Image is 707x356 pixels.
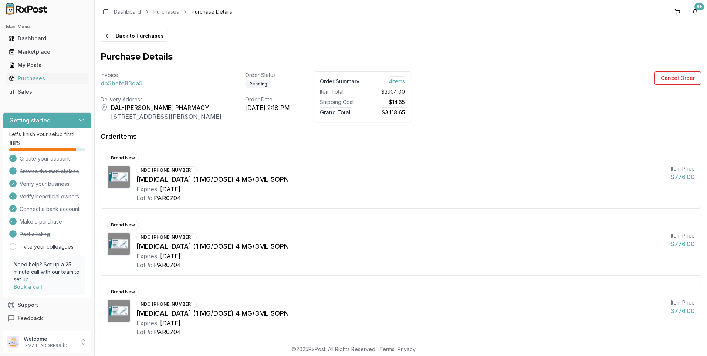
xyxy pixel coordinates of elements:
div: NDC: [PHONE_NUMBER] [136,166,197,174]
div: [MEDICAL_DATA] (1 MG/DOSE) 4 MG/3ML SOPN [136,241,665,252]
div: My Posts [9,61,85,69]
h3: Getting started [9,116,51,125]
div: [MEDICAL_DATA] (1 MG/DOSE) 4 MG/3ML SOPN [136,308,665,319]
a: Invite your colleagues [20,243,74,251]
div: PAR0704 [154,194,181,202]
a: My Posts [6,58,88,72]
div: Brand New [107,221,139,229]
div: Dashboard [9,35,85,42]
span: Create your account [20,155,70,162]
div: PAR0704 [154,261,181,269]
div: Lot #: [136,261,152,269]
div: PAR0704 [154,328,181,336]
img: Ozempic (1 MG/DOSE) 4 MG/3ML SOPN [108,233,130,255]
a: Purchases [6,72,88,85]
div: NDC: [PHONE_NUMBER] [136,300,197,308]
img: User avatar [7,336,19,348]
div: Shipping Cost [320,98,359,106]
p: Let's finish your setup first! [9,131,85,138]
button: 9+ [689,6,701,18]
div: [DATE] [160,185,180,194]
div: $14.65 [365,98,405,106]
p: Need help? Set up a 25 minute call with our team to set up. [14,261,81,283]
div: 9+ [694,3,704,10]
div: Delivery Address [101,96,221,103]
button: Feedback [3,312,91,325]
div: $776.00 [671,306,695,315]
a: Dashboard [6,32,88,45]
div: Sales [9,88,85,95]
a: Dashboard [114,8,141,16]
a: Marketplace [6,45,88,58]
a: Terms [379,346,395,352]
div: Order Status [245,71,290,79]
h2: Main Menu [6,24,88,30]
span: Purchase Details [192,8,232,16]
div: Purchases [9,75,85,82]
a: Purchases [153,8,179,16]
div: Expires: [136,185,159,194]
a: Sales [6,85,88,98]
div: Order Date [245,96,290,103]
div: Item Price [671,232,695,239]
img: Ozempic (1 MG/DOSE) 4 MG/3ML SOPN [108,300,130,322]
button: Marketplace [3,46,91,58]
a: Privacy [398,346,416,352]
span: Grand Total [320,107,351,115]
p: [EMAIL_ADDRESS][DOMAIN_NAME] [24,343,75,349]
div: Order Items [101,131,137,142]
div: NDC: [PHONE_NUMBER] [136,233,197,241]
div: [STREET_ADDRESS][PERSON_NAME] [111,112,221,121]
div: Invoice [101,71,221,79]
div: $776.00 [671,172,695,181]
div: [DATE] 2:18 PM [245,103,290,112]
span: $3,104.00 [381,88,405,95]
span: $3,118.65 [382,107,405,115]
nav: breadcrumb [114,8,232,16]
span: Make a purchase [20,218,62,225]
button: Cancel Order [654,71,701,85]
button: Sales [3,86,91,98]
span: Browse the marketplace [20,168,79,175]
div: Item Price [671,165,695,172]
div: [MEDICAL_DATA] (1 MG/DOSE) 4 MG/3ML SOPN [136,174,665,185]
span: 88 % [9,140,21,147]
div: Lot #: [136,194,152,202]
div: Pending [245,80,271,88]
button: Back to Purchases [101,30,168,42]
div: DAL-[PERSON_NAME] PHARMACY [111,103,221,112]
span: Post a listing [20,231,50,238]
span: Feedback [18,315,43,322]
div: $776.00 [671,239,695,248]
div: Marketplace [9,48,85,56]
button: My Posts [3,59,91,71]
span: Verify beneficial owners [20,193,79,200]
span: Connect a bank account [20,205,80,213]
div: Item Price [671,299,695,306]
div: Expires: [136,252,159,261]
a: Book a call [14,283,42,290]
iframe: Intercom live chat [682,331,700,349]
div: Expires: [136,319,159,328]
div: [DATE] [160,319,180,328]
div: Order Summary [320,78,359,85]
button: Support [3,298,91,312]
div: Lot #: [136,328,152,336]
div: [DATE] [160,252,180,261]
span: 4 Item s [389,76,405,84]
div: Brand New [107,154,139,162]
div: Brand New [107,288,139,296]
img: Ozempic (1 MG/DOSE) 4 MG/3ML SOPN [108,166,130,188]
div: Item Total [320,88,359,95]
button: Purchases [3,73,91,84]
img: RxPost Logo [3,3,50,15]
button: Dashboard [3,33,91,44]
h1: Purchase Details [101,51,173,63]
span: Verify your business [20,180,70,188]
p: Welcome [24,335,75,343]
span: db5bafe83da5 [101,79,143,88]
